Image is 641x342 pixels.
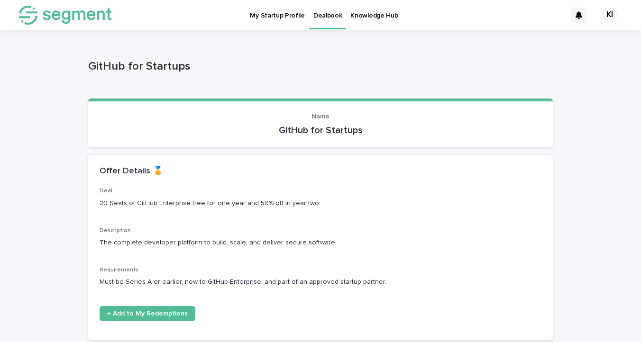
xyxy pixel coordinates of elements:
[100,198,541,208] p: 20 Seats of GitHub Enterprise free for one year and 50% off in year two.
[100,277,541,287] p: Must be Series A or earlier, new to GitHub Enterprise, and part of an approved startup partner.
[602,8,617,23] div: KI
[100,238,541,248] p: The complete developer platform to build, scale, and deliver secure software.
[100,166,163,177] h2: Offer Details 🏅
[100,267,138,273] span: Requirements
[100,306,195,321] a: + Add to My Redemptions
[88,60,549,73] p: GitHub for Startups
[311,113,330,120] span: Name
[100,125,541,136] p: GitHub for Startups
[100,228,131,234] span: Description
[19,6,111,25] img: NVuF5O6QTBeHQnhe0TrU
[107,310,188,317] span: + Add to My Redemptions
[100,188,112,194] span: Deal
